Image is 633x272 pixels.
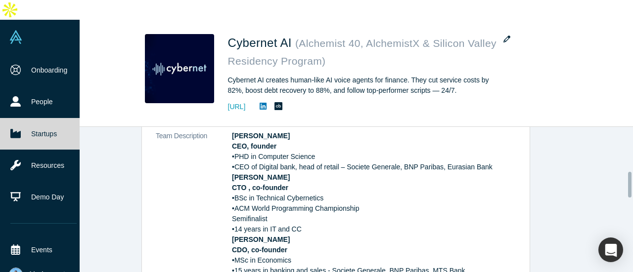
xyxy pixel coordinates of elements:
[232,184,288,192] strong: CTO , co-founder
[228,75,505,96] div: Cybernet AI creates human-like AI voice agents for finance. They cut service costs by 82%, boost ...
[232,235,290,243] strong: [PERSON_NAME]
[232,142,276,150] strong: CEO, founder
[228,102,246,112] a: [URL]
[145,34,214,103] img: Сybernet AI's Logo
[9,30,23,44] img: Alchemist Vault Logo
[228,36,295,49] span: Сybernet AI
[232,132,290,140] strong: [PERSON_NAME]
[232,246,287,254] strong: CDO, co-founder
[228,38,497,67] small: ( Alchemist 40, AlchemistX & Silicon Valley Residency Program )
[232,173,290,181] strong: [PERSON_NAME]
